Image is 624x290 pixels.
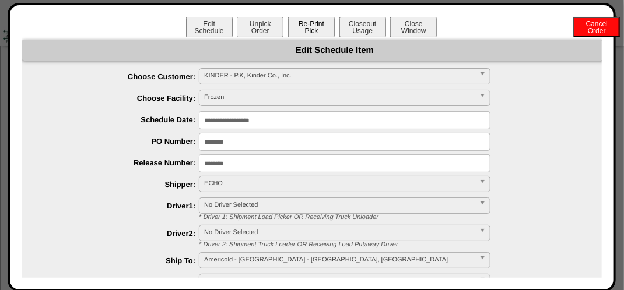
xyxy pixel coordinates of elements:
span: Frozen [204,90,475,104]
label: PO Number: [45,137,199,146]
label: Choose Customer: [45,72,199,81]
button: CloseWindow [390,17,437,37]
span: KINDER - P.K, Kinder Co., Inc. [204,69,475,83]
label: Driver2: [45,229,199,238]
label: Schedule Date: [45,115,199,124]
button: CloseoutUsage [339,17,386,37]
label: Choose Facility: [45,94,199,102]
label: Release Number: [45,158,199,167]
span: Americold - [GEOGRAPHIC_DATA] - [GEOGRAPHIC_DATA], [GEOGRAPHIC_DATA] [204,253,475,267]
button: Re-PrintPick [288,17,335,37]
button: EditSchedule [186,17,233,37]
span: No Driver Selected [204,225,475,239]
button: UnpickOrder [237,17,283,37]
a: CloseWindow [389,26,438,35]
button: CancelOrder [573,17,620,37]
label: Shipper: [45,180,199,189]
label: Ship To: [45,256,199,265]
span: Pallets [204,274,475,288]
span: No Driver Selected [204,198,475,212]
span: ECHO [204,176,475,190]
label: Driver1: [45,201,199,210]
